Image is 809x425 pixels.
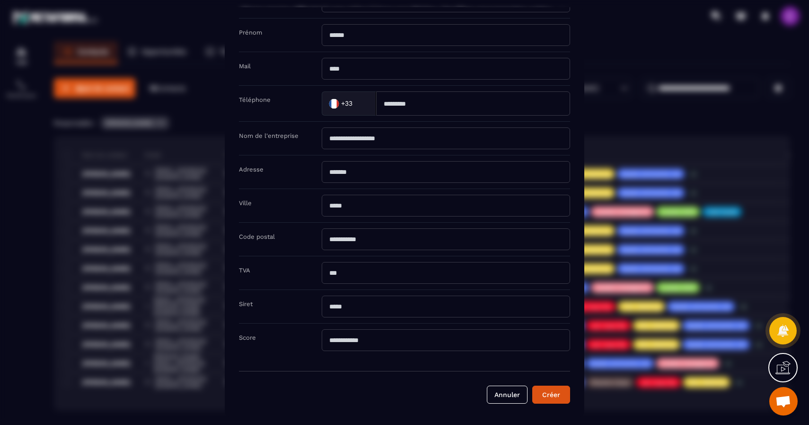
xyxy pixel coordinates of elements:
span: +33 [341,99,352,109]
label: Ville [239,199,252,207]
label: Score [239,334,256,341]
button: Créer [532,386,570,404]
label: Nom de l'entreprise [239,132,299,139]
label: Prénom [239,29,262,36]
button: Annuler [487,386,528,404]
input: Search for option [354,96,366,110]
label: Mail [239,63,251,70]
div: Ouvrir le chat [769,387,798,416]
label: Siret [239,300,253,307]
img: Country Flag [325,94,343,113]
label: TVA [239,267,250,274]
label: Téléphone [239,96,271,103]
div: Search for option [322,91,376,116]
label: Code postal [239,233,275,240]
label: Adresse [239,166,264,173]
